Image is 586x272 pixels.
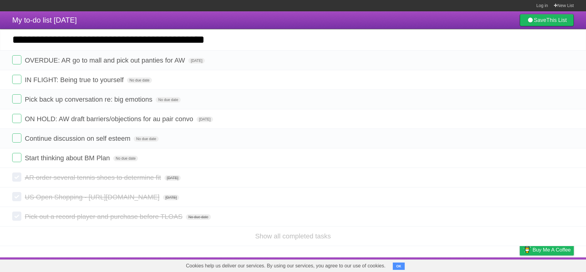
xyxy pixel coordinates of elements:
[12,192,21,201] label: Done
[12,212,21,221] label: Done
[165,175,181,181] span: [DATE]
[25,193,161,201] span: US Open Shopping - [URL][DOMAIN_NAME]
[25,174,162,181] span: AR order several tennis shoes to determine fit
[12,75,21,84] label: Done
[163,195,179,200] span: [DATE]
[197,117,213,122] span: [DATE]
[12,55,21,64] label: Done
[25,56,186,64] span: OVERDUE: AR go to mall and pick out panties for AW
[25,213,184,220] span: Pick out a record player and purchase before TLOAS
[12,16,77,24] span: My to-do list [DATE]
[523,245,531,255] img: Buy me a coffee
[25,154,111,162] span: Start thinking about BM Plan
[520,14,574,26] a: SaveThis List
[188,58,205,63] span: [DATE]
[12,133,21,143] label: Done
[255,232,331,240] a: Show all completed tasks
[459,259,483,270] a: Developers
[535,259,574,270] a: Suggest a feature
[25,135,132,142] span: Continue discussion on self esteem
[439,259,451,270] a: About
[393,263,405,270] button: OK
[134,136,158,142] span: No due date
[113,156,138,161] span: No due date
[186,214,211,220] span: No due date
[520,244,574,256] a: Buy me a coffee
[533,245,571,255] span: Buy me a coffee
[25,96,154,103] span: Pick back up conversation re: big emotions
[512,259,528,270] a: Privacy
[25,115,195,123] span: ON HOLD: AW draft barriers/objections for au pair convo
[156,97,180,103] span: No due date
[546,17,567,23] b: This List
[180,260,392,272] span: Cookies help us deliver our services. By using our services, you agree to our use of cookies.
[25,76,125,84] span: IN FLIGHT: Being true to yourself
[491,259,505,270] a: Terms
[12,172,21,182] label: Done
[12,94,21,103] label: Done
[12,114,21,123] label: Done
[127,78,152,83] span: No due date
[12,153,21,162] label: Done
